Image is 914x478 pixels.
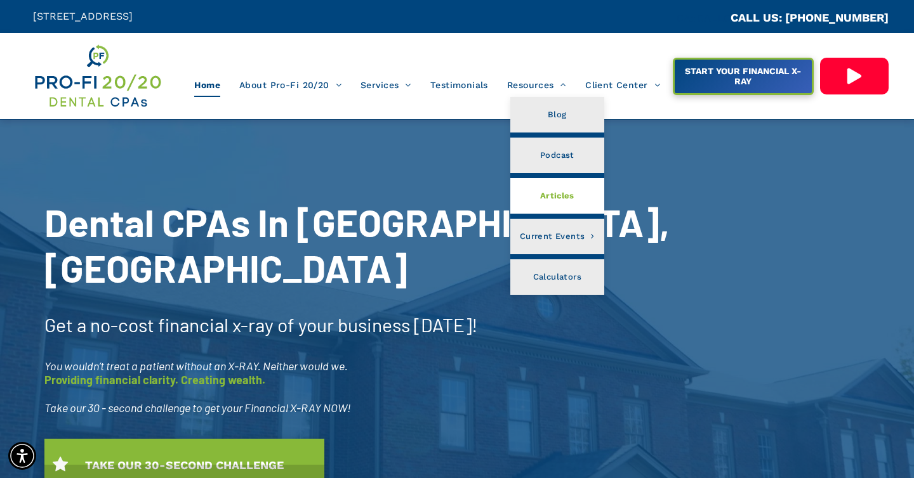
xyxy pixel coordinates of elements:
[33,10,133,22] span: [STREET_ADDRESS]
[540,147,574,164] span: Podcast
[498,73,576,97] a: Resources
[676,60,810,93] span: START YOUR FINANCIAL X-RAY
[230,73,351,97] a: About Pro-Fi 20/20
[520,228,595,245] span: Current Events
[510,219,604,254] a: Current Events
[533,269,581,285] span: Calculators
[548,107,567,123] span: Blog
[510,178,604,214] a: Articles
[507,73,566,97] span: Resources
[510,97,604,132] a: Blog
[351,73,421,97] a: Services
[44,373,265,387] span: Providing financial clarity. Creating wealth.
[33,42,162,110] img: Get Dental CPA Consulting, Bookkeeping, & Bank Loans
[44,401,351,415] span: Take our 30 - second challenge to get your Financial X-RAY NOW!
[8,442,36,470] div: Accessibility Menu
[510,138,604,173] a: Podcast
[90,313,274,336] span: no-cost financial x-ray
[576,73,670,97] a: Client Center
[277,313,478,336] span: of your business [DATE]!
[421,73,498,97] a: Testimonials
[44,199,670,290] span: Dental CPAs In [GEOGRAPHIC_DATA], [GEOGRAPHIC_DATA]
[81,452,288,478] span: TAKE OUR 30-SECOND CHALLENGE
[731,11,889,24] a: CALL US: [PHONE_NUMBER]
[185,73,230,97] a: Home
[44,313,86,336] span: Get a
[44,359,348,373] span: You wouldn’t treat a patient without an X-RAY. Neither would we.
[673,58,814,95] a: START YOUR FINANCIAL X-RAY
[677,12,731,24] span: CA::CALLC
[540,188,574,204] span: Articles
[510,259,604,295] a: Calculators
